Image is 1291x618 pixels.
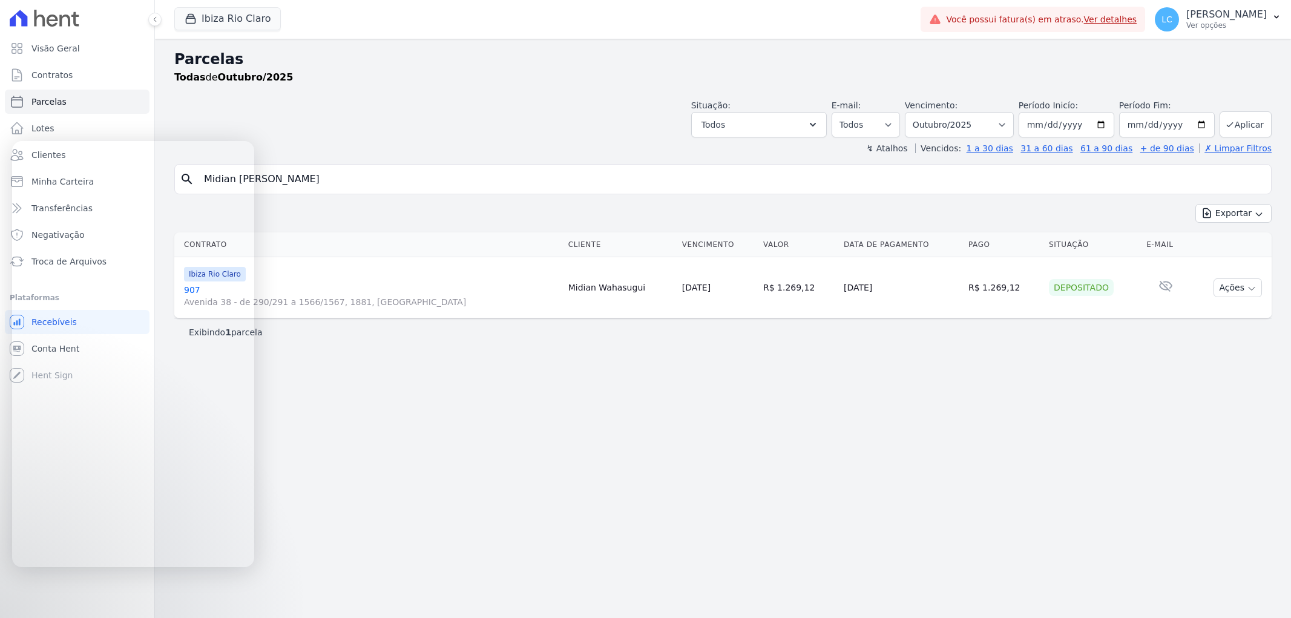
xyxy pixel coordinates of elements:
td: R$ 1.269,12 [758,257,839,318]
a: [DATE] [682,283,711,292]
a: Parcelas [5,90,149,114]
p: Ver opções [1186,21,1267,30]
label: Período Inicío: [1019,100,1078,110]
td: R$ 1.269,12 [964,257,1044,318]
th: Cliente [563,232,677,257]
label: Vencidos: [915,143,961,153]
input: Buscar por nome do lote ou do cliente [197,167,1266,191]
h2: Parcelas [174,48,1272,70]
a: Negativação [5,223,149,247]
a: 31 a 60 dias [1020,143,1073,153]
label: E-mail: [832,100,861,110]
td: Midian Wahasugui [563,257,677,318]
p: [PERSON_NAME] [1186,8,1267,21]
th: Contrato [174,232,563,257]
span: Contratos [31,69,73,81]
th: E-mail [1142,232,1189,257]
a: Ver detalhes [1084,15,1137,24]
a: + de 90 dias [1140,143,1194,153]
a: 907Avenida 38 - de 290/291 a 1566/1567, 1881, [GEOGRAPHIC_DATA] [184,284,559,308]
span: Todos [701,117,725,132]
td: [DATE] [839,257,964,318]
button: Aplicar [1220,111,1272,137]
span: Visão Geral [31,42,80,54]
th: Situação [1044,232,1142,257]
a: Recebíveis [5,310,149,334]
span: Lotes [31,122,54,134]
button: LC [PERSON_NAME] Ver opções [1145,2,1291,36]
label: Vencimento: [905,100,958,110]
span: LC [1161,15,1172,24]
button: Todos [691,112,827,137]
a: Contratos [5,63,149,87]
iframe: Intercom live chat [12,141,254,567]
label: Situação: [691,100,731,110]
a: Visão Geral [5,36,149,61]
button: Ações [1214,278,1262,297]
th: Valor [758,232,839,257]
button: Exportar [1195,204,1272,223]
a: Lotes [5,116,149,140]
a: Conta Hent [5,337,149,361]
span: Avenida 38 - de 290/291 a 1566/1567, 1881, [GEOGRAPHIC_DATA] [184,296,559,308]
strong: Todas [174,71,206,83]
iframe: Intercom live chat [12,577,41,606]
a: Minha Carteira [5,169,149,194]
a: Troca de Arquivos [5,249,149,274]
div: Plataformas [10,291,145,305]
span: Você possui fatura(s) em atraso. [946,13,1137,26]
p: de [174,70,293,85]
th: Data de Pagamento [839,232,964,257]
a: 1 a 30 dias [967,143,1013,153]
div: Depositado [1049,279,1114,296]
th: Pago [964,232,1044,257]
button: Ibiza Rio Claro [174,7,281,30]
a: 61 a 90 dias [1080,143,1132,153]
a: Clientes [5,143,149,167]
strong: Outubro/2025 [218,71,294,83]
label: Período Fim: [1119,99,1215,112]
th: Vencimento [677,232,758,257]
label: ↯ Atalhos [866,143,907,153]
a: Transferências [5,196,149,220]
span: Parcelas [31,96,67,108]
a: ✗ Limpar Filtros [1199,143,1272,153]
